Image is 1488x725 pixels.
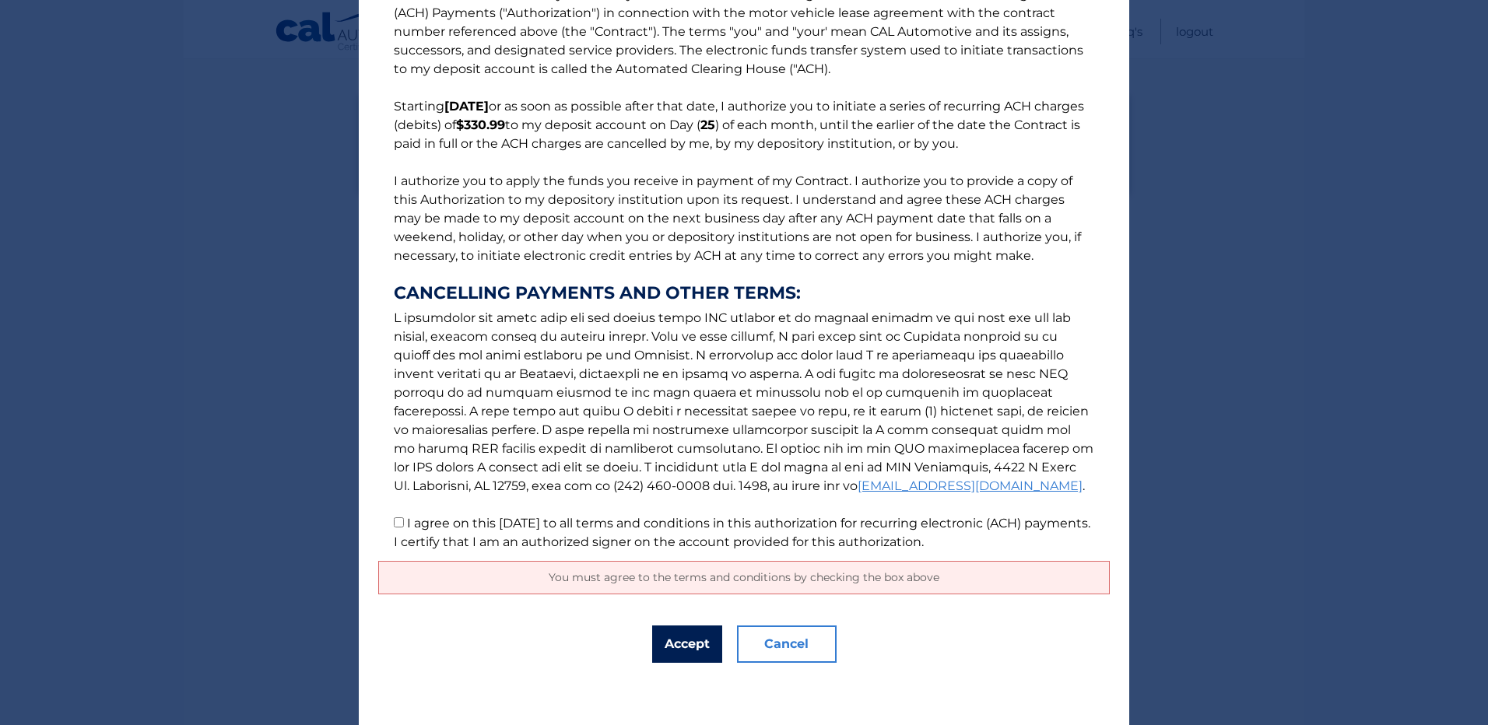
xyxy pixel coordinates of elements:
[700,117,715,132] b: 25
[394,284,1094,303] strong: CANCELLING PAYMENTS AND OTHER TERMS:
[737,625,837,663] button: Cancel
[456,117,505,132] b: $330.99
[858,478,1083,493] a: [EMAIL_ADDRESS][DOMAIN_NAME]
[652,625,722,663] button: Accept
[444,99,489,114] b: [DATE]
[394,516,1090,549] label: I agree on this [DATE] to all terms and conditions in this authorization for recurring electronic...
[549,570,939,584] span: You must agree to the terms and conditions by checking the box above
